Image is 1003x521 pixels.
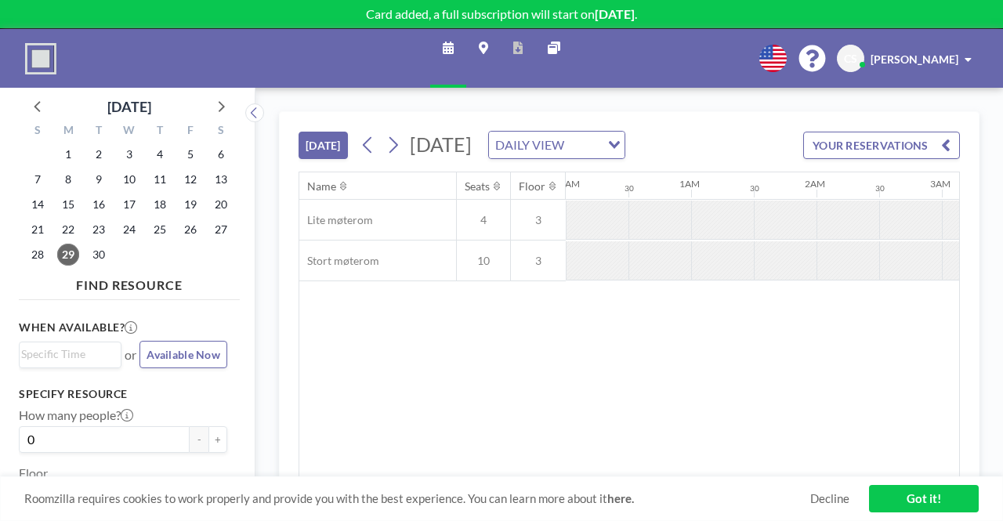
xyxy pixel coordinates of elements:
div: 3AM [930,178,950,190]
div: 2AM [805,178,825,190]
span: Friday, September 12, 2025 [179,168,201,190]
button: - [190,426,208,453]
span: Stort møterom [299,254,379,268]
div: Search for option [489,132,625,158]
span: Thursday, September 18, 2025 [149,194,171,215]
span: [DATE] [410,132,472,156]
span: Monday, September 8, 2025 [57,168,79,190]
span: Friday, September 19, 2025 [179,194,201,215]
span: Monday, September 22, 2025 [57,219,79,241]
span: Sunday, September 28, 2025 [27,244,49,266]
span: Monday, September 1, 2025 [57,143,79,165]
span: Wednesday, September 10, 2025 [118,168,140,190]
div: W [114,121,145,142]
span: 3 [511,213,566,227]
span: Thursday, September 11, 2025 [149,168,171,190]
div: S [23,121,53,142]
div: Floor [519,179,545,194]
h3: Specify resource [19,387,227,401]
span: 3 [511,254,566,268]
span: [PERSON_NAME] [871,52,958,66]
span: Tuesday, September 30, 2025 [88,244,110,266]
span: Monday, September 29, 2025 [57,244,79,266]
span: Friday, September 26, 2025 [179,219,201,241]
div: 30 [625,183,634,194]
span: Sunday, September 21, 2025 [27,219,49,241]
span: Saturday, September 6, 2025 [210,143,232,165]
a: Decline [810,491,849,506]
input: Search for option [21,346,112,363]
div: M [53,121,84,142]
span: Friday, September 5, 2025 [179,143,201,165]
span: Tuesday, September 9, 2025 [88,168,110,190]
input: Search for option [569,135,599,155]
span: Wednesday, September 24, 2025 [118,219,140,241]
div: Seats [465,179,490,194]
span: DAILY VIEW [492,135,567,155]
div: S [205,121,236,142]
span: Thursday, September 25, 2025 [149,219,171,241]
span: Sunday, September 14, 2025 [27,194,49,215]
button: Available Now [139,341,227,368]
div: 1AM [679,178,700,190]
button: + [208,426,227,453]
span: Wednesday, September 3, 2025 [118,143,140,165]
span: CS [844,52,857,66]
label: Floor [19,465,48,481]
button: YOUR RESERVATIONS [803,132,960,159]
h4: FIND RESOURCE [19,271,240,293]
span: 10 [457,254,510,268]
b: [DATE] [595,6,635,21]
span: Thursday, September 4, 2025 [149,143,171,165]
div: Search for option [20,342,121,366]
div: 30 [750,183,759,194]
span: Lite møterom [299,213,373,227]
label: How many people? [19,407,133,423]
span: Tuesday, September 16, 2025 [88,194,110,215]
span: Saturday, September 20, 2025 [210,194,232,215]
span: Monday, September 15, 2025 [57,194,79,215]
button: [DATE] [299,132,348,159]
div: F [175,121,205,142]
span: Available Now [147,348,220,361]
div: T [144,121,175,142]
span: Tuesday, September 2, 2025 [88,143,110,165]
div: 12AM [554,178,580,190]
a: Got it! [869,485,979,512]
div: Name [307,179,336,194]
img: organization-logo [25,43,56,74]
div: [DATE] [107,96,151,118]
div: 30 [875,183,885,194]
span: Saturday, September 27, 2025 [210,219,232,241]
span: Wednesday, September 17, 2025 [118,194,140,215]
div: T [84,121,114,142]
span: 4 [457,213,510,227]
span: Sunday, September 7, 2025 [27,168,49,190]
span: Saturday, September 13, 2025 [210,168,232,190]
span: or [125,347,136,363]
a: here. [607,491,634,505]
span: Tuesday, September 23, 2025 [88,219,110,241]
span: Roomzilla requires cookies to work properly and provide you with the best experience. You can lea... [24,491,810,506]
